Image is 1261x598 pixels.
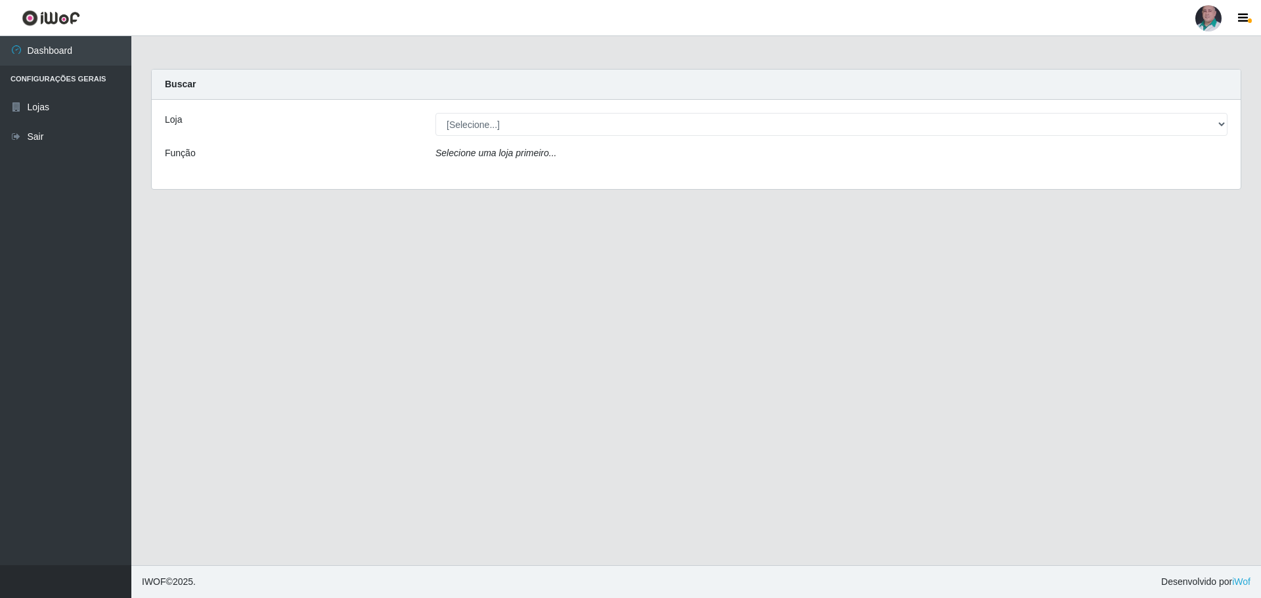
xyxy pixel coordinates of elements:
[1161,575,1250,589] span: Desenvolvido por
[1232,576,1250,587] a: iWof
[142,575,196,589] span: © 2025 .
[142,576,166,587] span: IWOF
[22,10,80,26] img: CoreUI Logo
[165,79,196,89] strong: Buscar
[165,146,196,160] label: Função
[165,113,182,127] label: Loja
[435,148,556,158] i: Selecione uma loja primeiro...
